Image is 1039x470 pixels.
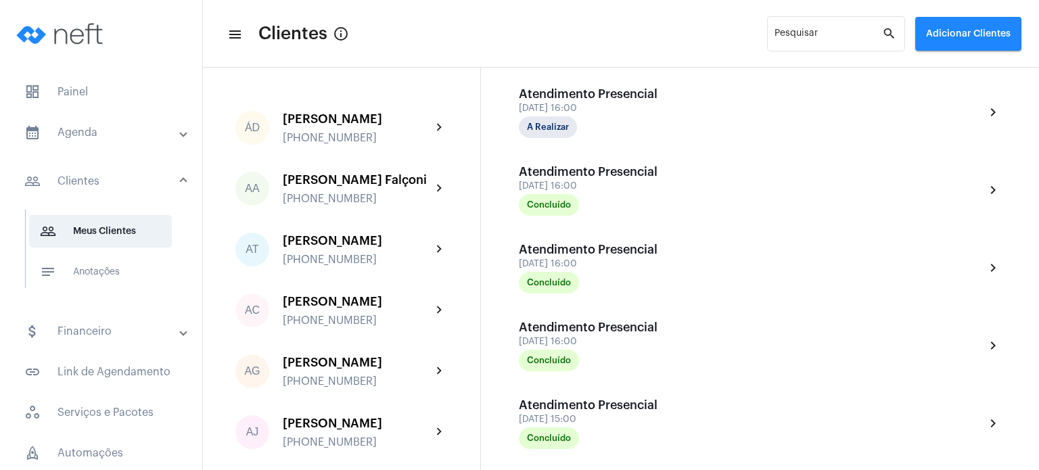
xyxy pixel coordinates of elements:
div: [PERSON_NAME] [283,295,432,308]
mat-expansion-panel-header: sidenav iconClientes [8,160,202,203]
mat-icon: chevron_right [985,260,1001,276]
div: [PERSON_NAME] Falçoni [283,173,432,187]
mat-chip: Concluído [519,350,579,371]
mat-icon: chevron_right [985,182,1001,198]
span: Adicionar Clientes [926,29,1011,39]
input: Pesquisar [775,31,882,42]
span: Clientes [258,23,327,45]
div: [DATE] 16:00 [519,337,657,347]
div: AT [235,233,269,266]
mat-icon: chevron_right [432,120,448,136]
span: Meus Clientes [29,215,172,248]
mat-panel-title: Clientes [24,173,181,189]
mat-icon: sidenav icon [40,223,56,239]
mat-icon: sidenav icon [24,124,41,141]
mat-chip: Concluído [519,427,579,449]
div: AJ [235,415,269,449]
div: [DATE] 16:00 [519,103,657,114]
mat-icon: sidenav icon [24,323,41,339]
mat-chip: Concluído [519,194,579,216]
mat-chip: A Realizar [519,116,577,138]
span: Anotações [29,256,172,288]
div: AA [235,172,269,206]
div: [PHONE_NUMBER] [283,254,432,266]
div: [PHONE_NUMBER] [283,314,432,327]
span: Link de Agendamento [14,356,189,388]
button: Adicionar Clientes [915,17,1021,51]
span: sidenav icon [24,404,41,421]
mat-chip: Concluído [519,272,579,293]
mat-icon: chevron_right [985,104,1001,120]
div: [PHONE_NUMBER] [283,436,432,448]
div: [DATE] 15:00 [519,415,657,425]
mat-icon: Button that displays a tooltip when focused or hovered over [333,26,349,42]
mat-icon: search [882,26,898,42]
mat-expansion-panel-header: sidenav iconAgenda [8,116,202,149]
div: [PERSON_NAME] [283,234,432,248]
div: AC [235,293,269,327]
div: sidenav iconClientes [8,203,202,307]
div: [PHONE_NUMBER] [283,193,432,205]
div: [DATE] 16:00 [519,259,657,269]
div: [PERSON_NAME] [283,356,432,369]
div: [PERSON_NAME] [283,417,432,430]
div: ÁD [235,111,269,145]
mat-icon: sidenav icon [24,173,41,189]
mat-icon: sidenav icon [227,26,241,43]
div: Atendimento Presencial [519,243,657,256]
mat-expansion-panel-header: sidenav iconFinanceiro [8,315,202,348]
span: Painel [14,76,189,108]
img: logo-neft-novo-2.png [11,7,112,61]
span: Serviços e Pacotes [14,396,189,429]
div: Atendimento Presencial [519,165,657,179]
mat-icon: chevron_right [432,241,448,258]
div: [PERSON_NAME] [283,112,432,126]
span: sidenav icon [24,84,41,100]
mat-icon: chevron_right [432,302,448,319]
mat-panel-title: Financeiro [24,323,181,339]
mat-panel-title: Agenda [24,124,181,141]
span: sidenav icon [24,445,41,461]
div: Atendimento Presencial [519,87,657,101]
div: Atendimento Presencial [519,398,657,412]
mat-icon: chevron_right [432,181,448,197]
mat-icon: chevron_right [432,363,448,379]
mat-icon: sidenav icon [24,364,41,380]
mat-icon: chevron_right [985,337,1001,354]
div: [PHONE_NUMBER] [283,132,432,144]
div: [PHONE_NUMBER] [283,375,432,387]
button: Button that displays a tooltip when focused or hovered over [327,20,354,47]
span: Automações [14,437,189,469]
mat-icon: sidenav icon [40,264,56,280]
div: [DATE] 16:00 [519,181,657,191]
mat-icon: chevron_right [432,424,448,440]
mat-icon: chevron_right [985,415,1001,431]
div: AG [235,354,269,388]
div: Atendimento Presencial [519,321,657,334]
